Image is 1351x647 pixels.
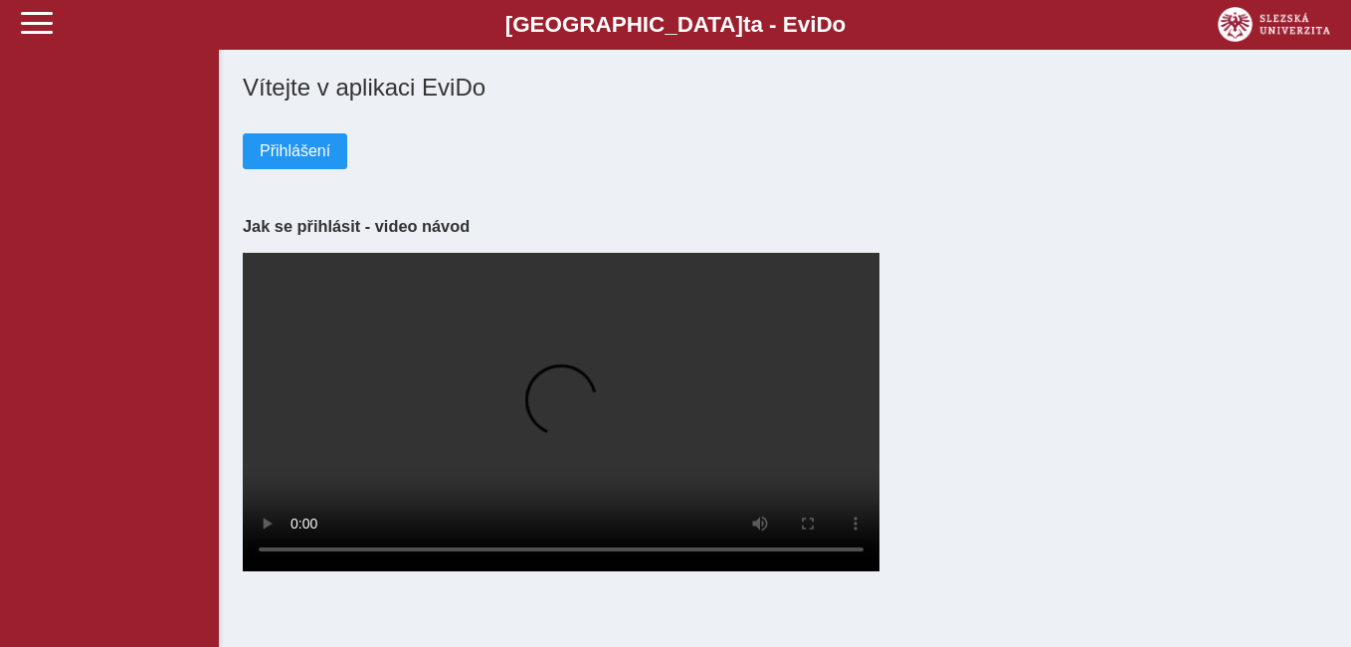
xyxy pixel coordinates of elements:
[816,12,832,37] span: D
[260,142,330,160] span: Přihlášení
[1218,7,1330,42] img: logo_web_su.png
[243,74,1327,102] h1: Vítejte v aplikaci EviDo
[243,253,879,571] video: Your browser does not support the video tag.
[60,12,1291,38] b: [GEOGRAPHIC_DATA] a - Evi
[743,12,750,37] span: t
[243,217,1327,236] h3: Jak se přihlásit - video návod
[833,12,847,37] span: o
[243,133,347,169] button: Přihlášení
